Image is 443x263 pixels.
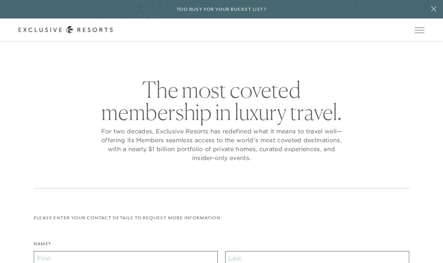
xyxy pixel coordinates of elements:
[34,240,51,251] label: Name*
[99,79,344,123] h2: The most coveted membership in luxury travel.
[415,27,424,33] button: Open navigation
[34,214,410,222] p: Please enter your contact details to request more information:
[99,127,344,162] p: For two decades, Exclusive Resorts has redefined what it means to travel well—offering its Member...
[177,6,266,13] h6: Too busy for your bucket list?
[436,256,443,263] iframe: Qualified Messenger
